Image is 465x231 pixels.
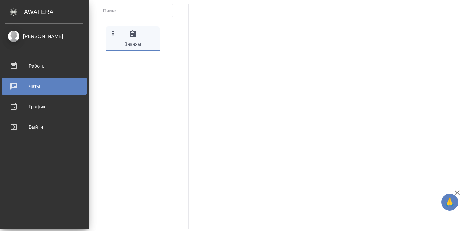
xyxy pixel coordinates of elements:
[5,122,83,132] div: Выйти
[444,195,455,209] span: 🙏
[24,5,89,19] div: AWATERA
[441,194,458,211] button: 🙏
[110,30,116,36] svg: Зажми и перетащи, чтобы поменять порядок вкладок
[5,33,83,40] div: [PERSON_NAME]
[103,6,173,15] input: Поиск
[2,57,87,74] a: Работы
[2,98,87,115] a: График
[5,61,83,71] div: Работы
[5,81,83,91] div: Чаты
[5,102,83,112] div: График
[2,78,87,95] a: Чаты
[110,30,156,49] span: Заказы
[2,119,87,136] a: Выйти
